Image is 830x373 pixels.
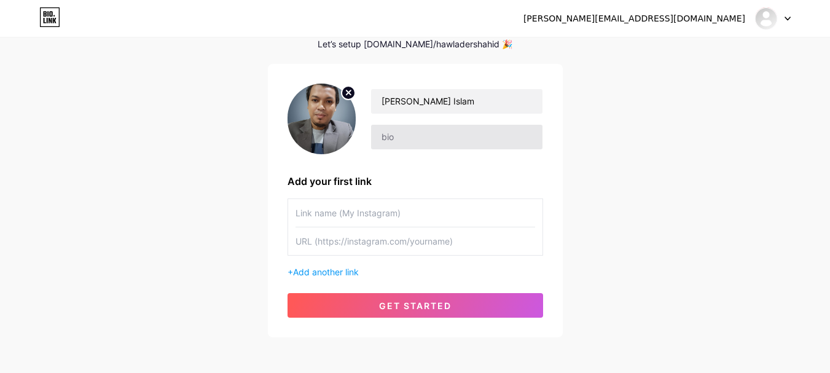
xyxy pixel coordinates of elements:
[293,267,359,277] span: Add another link
[288,84,356,154] img: profile pic
[754,7,778,30] img: hawladershahid
[268,39,563,49] div: Let’s setup [DOMAIN_NAME]/hawladershahid 🎉
[296,199,535,227] input: Link name (My Instagram)
[288,265,543,278] div: +
[288,174,543,189] div: Add your first link
[288,293,543,318] button: get started
[379,300,452,311] span: get started
[371,89,542,114] input: Your name
[296,227,535,255] input: URL (https://instagram.com/yourname)
[523,12,745,25] div: [PERSON_NAME][EMAIL_ADDRESS][DOMAIN_NAME]
[371,125,542,149] input: bio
